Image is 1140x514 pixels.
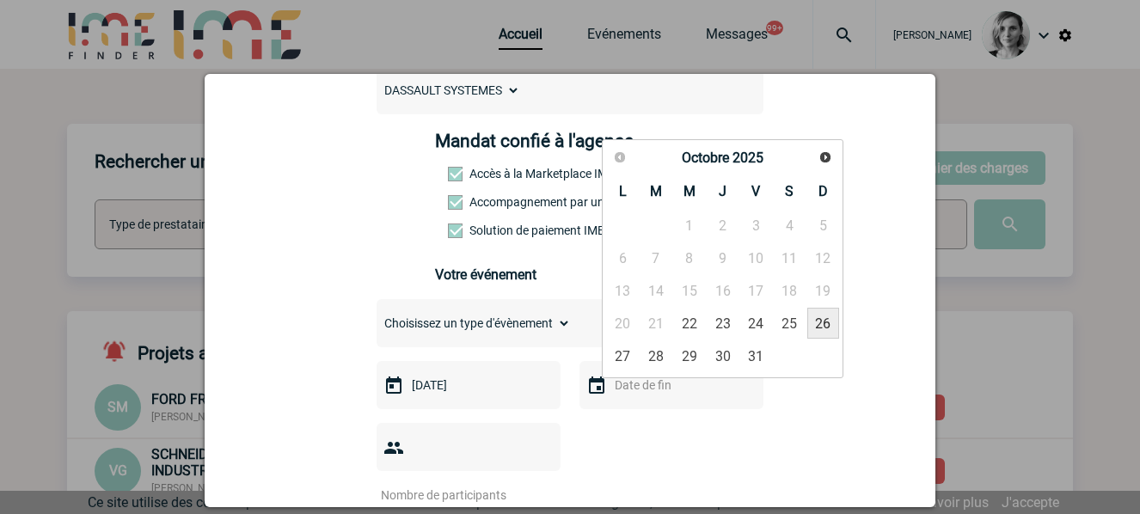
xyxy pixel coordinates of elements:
a: 24 [740,308,772,339]
span: Octobre [682,150,729,166]
input: Date de fin [610,374,729,396]
input: Date de début [408,374,526,396]
a: 31 [740,340,772,371]
a: Suivant [813,145,838,170]
span: Lundi [619,183,627,199]
a: 30 [707,340,739,371]
span: Mardi [650,183,662,199]
span: Dimanche [818,183,828,199]
span: Suivant [818,150,832,164]
label: Prestation payante [448,195,524,209]
label: Conformité aux process achat client, Prise en charge de la facturation, Mutualisation de plusieur... [448,223,524,237]
span: Vendredi [751,183,760,199]
a: 22 [673,308,705,339]
a: 29 [673,340,705,371]
span: Mercredi [683,183,696,199]
input: Nombre de participants [377,484,538,506]
a: 27 [607,340,639,371]
h4: Mandat confié à l'agence [435,131,634,151]
span: Samedi [785,183,794,199]
a: 25 [774,308,806,339]
h3: Votre événement [435,266,706,283]
label: Accès à la Marketplace IME [448,167,524,181]
a: 28 [640,340,672,371]
span: 2025 [732,150,763,166]
span: Jeudi [719,183,726,199]
a: 26 [807,308,839,339]
a: 23 [707,308,739,339]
